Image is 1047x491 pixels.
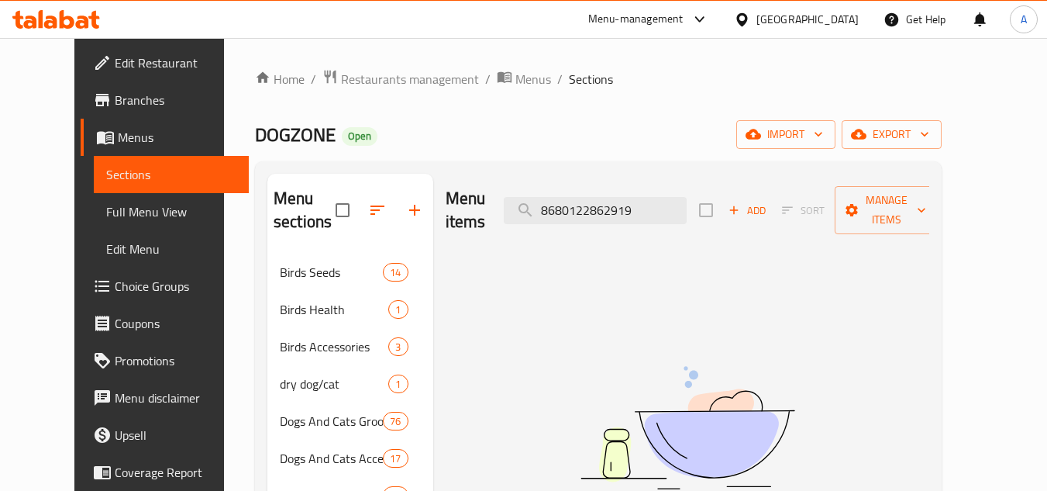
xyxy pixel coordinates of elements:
button: Add section [396,192,433,229]
button: Add [722,199,772,223]
a: Menus [81,119,250,156]
div: Dogs And Cats Accessories17 [267,440,433,477]
button: export [842,120,942,149]
div: Dogs And Cats Grooming76 [267,403,433,440]
div: items [388,375,408,393]
span: 1 [389,377,407,392]
span: Birds Accessories [280,337,388,356]
div: [GEOGRAPHIC_DATA] [756,11,859,28]
a: Edit Restaurant [81,44,250,81]
a: Branches [81,81,250,119]
span: Coupons [115,314,237,333]
a: Coupons [81,305,250,342]
span: Add [726,202,768,220]
nav: breadcrumb [255,69,942,89]
span: import [749,125,823,144]
div: items [383,263,408,282]
span: 3 [389,340,407,354]
span: Sections [569,70,613,88]
span: Birds Health [280,300,388,319]
span: Branches [115,91,237,109]
div: Birds Health1 [267,291,433,328]
div: dry dog/cat1 [267,365,433,403]
span: Edit Restaurant [115,54,237,72]
button: import [736,120,835,149]
a: Home [255,70,305,88]
span: Add item [722,199,772,223]
div: Open [342,127,377,146]
span: 17 [384,451,407,466]
span: 1 [389,303,407,317]
span: Coverage Report [115,463,237,482]
h2: Menu sections [274,187,336,233]
div: items [388,300,408,319]
span: Menus [118,128,237,147]
input: search [504,197,687,224]
span: Dogs And Cats Grooming [280,412,383,430]
h2: Menu items [446,187,486,233]
span: Manage items [847,191,926,230]
span: Dogs And Cats Accessories [280,449,383,468]
span: dry dog/cat [280,375,388,393]
span: Restaurants management [341,70,479,88]
span: export [854,125,929,144]
span: Sections [106,165,237,184]
a: Coverage Report [81,454,250,491]
span: Birds Seeds [280,263,383,282]
a: Full Menu View [94,193,250,230]
span: Full Menu View [106,202,237,221]
span: Sort sections [359,192,396,229]
a: Choice Groups [81,268,250,305]
a: Menus [497,69,551,89]
div: Birds Seeds14 [267,254,433,291]
span: Choice Groups [115,277,237,296]
div: Menu-management [588,10,684,29]
span: Sort items [772,199,835,223]
a: Edit Menu [94,230,250,268]
span: Menus [515,70,551,88]
li: / [485,70,491,88]
span: Select all sections [326,194,359,226]
span: A [1021,11,1027,28]
div: items [383,412,408,430]
span: Menu disclaimer [115,389,237,407]
span: Upsell [115,426,237,444]
li: / [311,70,316,88]
a: Sections [94,156,250,193]
li: / [557,70,563,88]
span: 76 [384,414,407,429]
a: Restaurants management [322,69,479,89]
span: DOGZONE [255,117,336,152]
span: Edit Menu [106,240,237,258]
div: items [388,337,408,356]
a: Promotions [81,342,250,379]
span: 14 [384,265,407,280]
div: items [383,449,408,468]
a: Menu disclaimer [81,379,250,417]
div: Birds Accessories3 [267,328,433,365]
a: Upsell [81,417,250,454]
span: Open [342,130,377,143]
span: Promotions [115,351,237,370]
button: Manage items [835,186,939,234]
